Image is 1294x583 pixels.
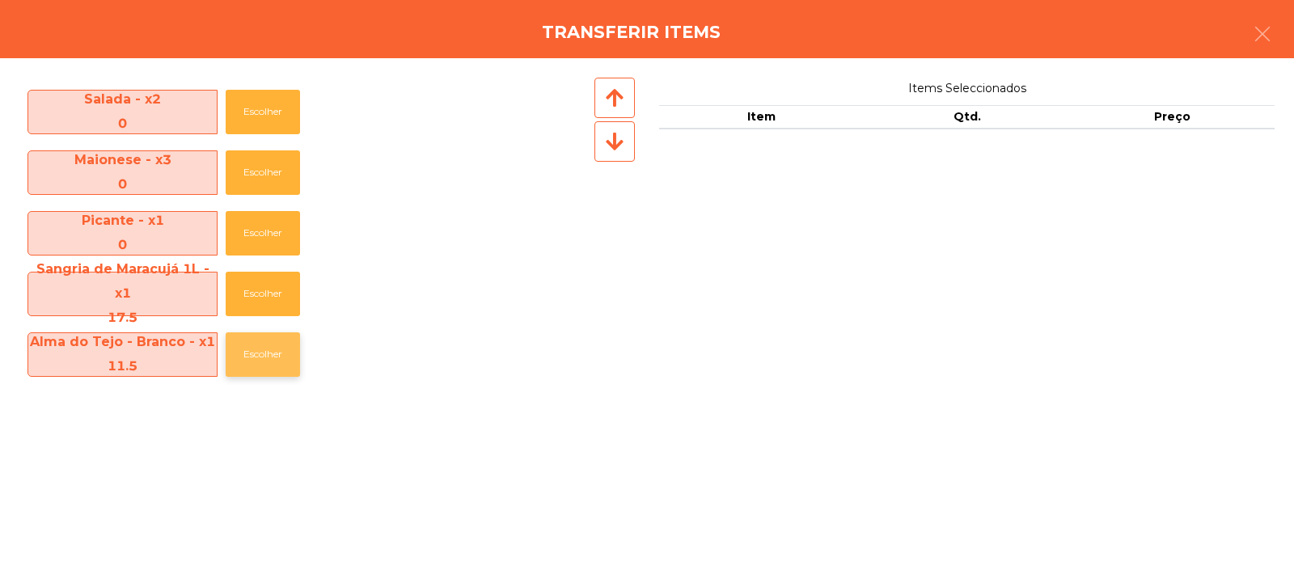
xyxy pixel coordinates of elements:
span: Alma do Tejo - Branco - x1 [28,330,217,379]
span: Picante - x1 [28,209,217,258]
th: Preço [1069,105,1275,129]
button: Escolher [226,332,300,377]
span: Sangria de Maracujá 1L - x1 [28,257,217,331]
button: Escolher [226,272,300,316]
div: 0 [28,233,217,257]
div: 17.5 [28,306,217,330]
span: Items Seleccionados [659,78,1275,99]
div: 11.5 [28,354,217,378]
span: Maionese - x3 [28,148,217,197]
h4: Transferir items [542,20,721,44]
div: 0 [28,172,217,196]
button: Escolher [226,90,300,134]
th: Qtd. [865,105,1070,129]
button: Escolher [226,150,300,195]
th: Item [659,105,865,129]
button: Escolher [226,211,300,256]
div: 0 [28,112,217,136]
span: Salada - x2 [28,87,217,137]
